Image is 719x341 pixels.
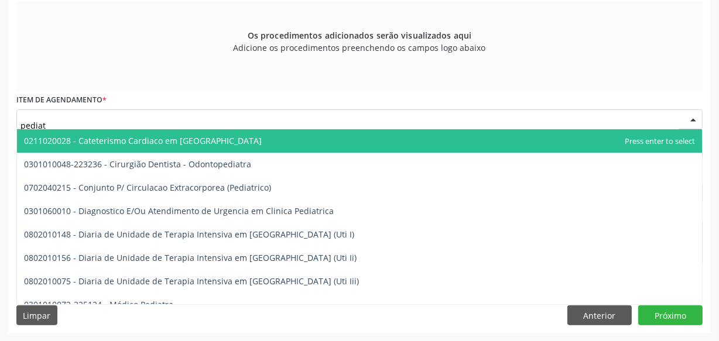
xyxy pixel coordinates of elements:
span: 0802010075 - Diaria de Unidade de Terapia Intensiva em [GEOGRAPHIC_DATA] (Uti Iii) [24,275,359,287]
span: 0211020028 - Cateterismo Cardiaco em [GEOGRAPHIC_DATA] [24,135,262,146]
button: Anterior [567,305,632,325]
span: 0301060010 - Diagnostico E/Ou Atendimento de Urgencia em Clinica Pediatrica [24,205,334,216]
span: Adicione os procedimentos preenchendo os campos logo abaixo [234,42,486,54]
button: Próximo [638,305,703,325]
span: Os procedimentos adicionados serão visualizados aqui [248,29,471,42]
span: 0702040215 - Conjunto P/ Circulacao Extracorporea (Pediatrico) [24,182,271,193]
span: 0301010048-223236 - Cirurgião Dentista - Odontopediatra [24,159,251,170]
span: 0301010072-225124 - Médico Pediatra [24,299,173,310]
input: Buscar por procedimento [20,113,679,137]
span: 0802010156 - Diaria de Unidade de Terapia Intensiva em [GEOGRAPHIC_DATA] (Uti Ii) [24,252,357,263]
span: 0802010148 - Diaria de Unidade de Terapia Intensiva em [GEOGRAPHIC_DATA] (Uti I) [24,229,354,240]
label: Item de agendamento [16,91,107,109]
